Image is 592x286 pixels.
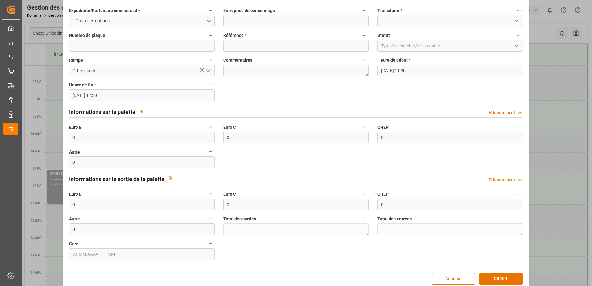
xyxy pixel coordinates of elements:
[377,58,408,63] font: Heure de début
[361,123,369,131] button: Euro C
[361,31,369,39] button: Référence *
[377,65,523,76] input: JJ-MM-AAAA HH :MM
[69,108,135,116] h2: Informations sur la palette
[223,8,275,13] font: Entreprise de camionnage
[69,175,164,183] h2: Informations sur la sortie de la palette
[479,273,523,285] button: CRÉER
[489,110,515,116] div: Effondrement
[515,6,523,15] button: Transitaire *
[69,192,82,197] font: Euro B
[207,6,215,15] button: Expéditeur/Partenaire commercial *
[69,89,215,101] input: JJ-MM-AAAA HH :MM
[511,41,521,51] button: Ouvrir le menu
[223,58,252,63] font: Commentaires
[377,125,389,130] font: CHEP
[69,58,83,63] font: Rampe
[207,148,215,156] button: Autre
[72,18,113,24] span: Choix des options
[515,190,523,198] button: CHEP
[377,192,389,197] font: CHEP
[377,33,390,38] font: Statut
[69,241,78,246] font: Créé
[361,6,369,15] button: Entreprise de camionnage
[207,56,215,64] button: Rampe
[489,177,515,183] div: Effondrement
[69,149,80,154] font: Autre
[515,123,523,131] button: CHEP
[69,8,137,13] font: Expéditeur/Partenaire commercial
[515,215,523,223] button: Total des entrées
[361,215,369,223] button: Total des sorties
[69,65,215,76] input: Type à rechercher/sélectionner
[69,33,105,38] font: Numéro de plaque
[511,16,521,26] button: Ouvrir le menu
[203,66,212,76] button: Ouvrir le menu
[69,248,215,260] input: JJ-MM-AAAA HH :MM
[432,273,475,285] button: Annuler
[377,8,399,13] font: Transitaire
[164,172,176,184] button: View description
[69,82,93,87] font: Heure de fin
[207,31,215,39] button: Numéro de plaque
[69,15,215,27] button: Ouvrir le menu
[223,125,236,130] font: Euro C
[223,216,256,221] font: Total des sorties
[207,123,215,131] button: Euro B
[69,216,80,221] font: Autre
[223,33,244,38] font: Référence
[207,190,215,198] button: Euro B
[361,190,369,198] button: Euro C
[207,240,215,248] button: Créé
[377,40,523,52] input: Type à rechercher/sélectionner
[207,215,215,223] button: Autre
[515,56,523,64] button: Heure de début *
[361,56,369,64] button: Commentaires
[69,125,82,130] font: Euro B
[223,192,236,197] font: Euro C
[135,106,147,117] button: View description
[377,216,412,221] font: Total des entrées
[515,31,523,39] button: Statut
[207,81,215,89] button: Heure de fin *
